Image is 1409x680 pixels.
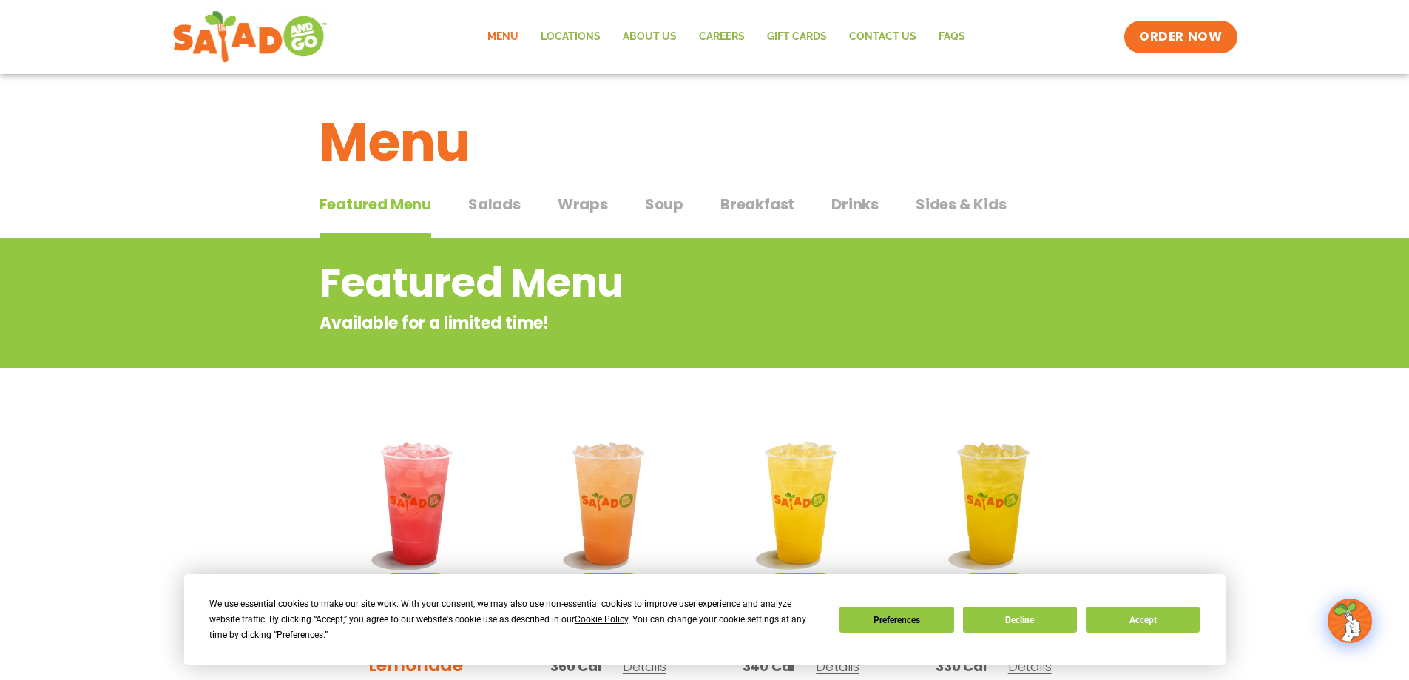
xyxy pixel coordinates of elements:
nav: Menu [476,20,976,54]
span: Seasonal [385,573,445,589]
div: Tabbed content [320,188,1090,238]
a: About Us [612,20,688,54]
img: Product photo for Summer Stone Fruit Lemonade [523,418,694,589]
span: Soup [645,193,683,215]
span: Wraps [558,193,608,215]
span: Featured Menu [320,193,431,215]
img: new-SAG-logo-768×292 [172,7,328,67]
span: 360 Cal [550,656,601,676]
img: Product photo for Blackberry Bramble Lemonade [331,418,501,589]
a: Careers [688,20,756,54]
span: Seasonal [771,573,831,589]
span: 330 Cal [936,656,987,676]
a: ORDER NOW [1124,21,1237,53]
img: Product photo for Mango Grove Lemonade [908,418,1079,589]
button: Decline [963,607,1077,633]
a: GIFT CARDS [756,20,838,54]
a: Contact Us [838,20,927,54]
span: Breakfast [720,193,794,215]
span: 340 Cal [743,656,795,676]
div: We use essential cookies to make our site work. With your consent, we may also use non-essential ... [209,596,822,643]
span: Preferences [277,630,323,640]
span: Details [623,657,666,676]
span: Details [1008,657,1052,676]
button: Accept [1086,607,1200,633]
img: wpChatIcon [1329,600,1371,642]
h2: Featured Menu [320,253,971,313]
a: FAQs [927,20,976,54]
span: Cookie Policy [575,614,628,625]
p: Available for a limited time! [320,311,971,335]
h1: Menu [320,102,1090,182]
a: Locations [530,20,612,54]
img: Product photo for Sunkissed Yuzu Lemonade [716,418,887,589]
button: Preferences [839,607,953,633]
span: Details [816,657,859,676]
span: ORDER NOW [1139,28,1222,46]
span: Seasonal [964,573,1024,589]
span: Seasonal [578,573,638,589]
div: Cookie Consent Prompt [184,574,1226,665]
span: Salads [468,193,521,215]
a: Menu [476,20,530,54]
span: Sides & Kids [916,193,1007,215]
span: Drinks [831,193,879,215]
